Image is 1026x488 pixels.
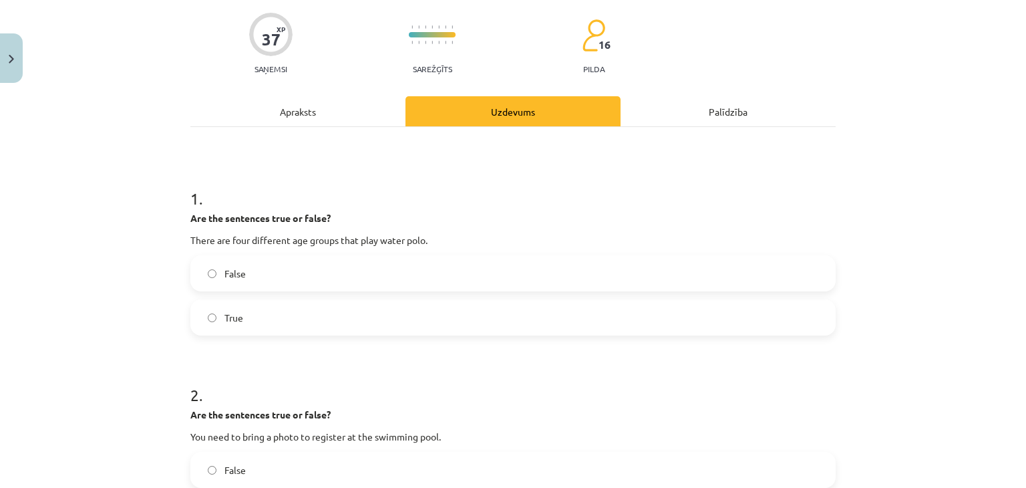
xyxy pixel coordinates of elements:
input: False [208,466,216,475]
input: True [208,314,216,322]
img: icon-short-line-57e1e144782c952c97e751825c79c345078a6d821885a25fce030b3d8c18986b.svg [411,41,413,44]
span: True [224,311,243,325]
p: Saņemsi [249,64,293,74]
img: icon-short-line-57e1e144782c952c97e751825c79c345078a6d821885a25fce030b3d8c18986b.svg [445,25,446,29]
img: icon-short-line-57e1e144782c952c97e751825c79c345078a6d821885a25fce030b3d8c18986b.svg [418,25,419,29]
h1: 1 . [190,166,836,207]
p: There are four different age groups that play water polo. [190,233,836,247]
img: icon-short-line-57e1e144782c952c97e751825c79c345078a6d821885a25fce030b3d8c18986b.svg [438,41,440,44]
p: Sarežģīts [413,64,452,74]
div: 37 [262,30,281,49]
img: icon-short-line-57e1e144782c952c97e751825c79c345078a6d821885a25fce030b3d8c18986b.svg [438,25,440,29]
img: icon-short-line-57e1e144782c952c97e751825c79c345078a6d821885a25fce030b3d8c18986b.svg [452,25,453,29]
img: icon-short-line-57e1e144782c952c97e751825c79c345078a6d821885a25fce030b3d8c18986b.svg [418,41,419,44]
div: Uzdevums [405,96,621,126]
p: You need to bring a photo to register at the swimming pool. [190,430,836,444]
h1: 2 . [190,362,836,404]
strong: Are the sentences true or false? [190,408,331,420]
img: icon-short-line-57e1e144782c952c97e751825c79c345078a6d821885a25fce030b3d8c18986b.svg [432,41,433,44]
span: False [224,267,246,281]
input: False [208,269,216,278]
span: False [224,463,246,477]
span: 16 [598,39,611,51]
img: students-c634bb4e5e11cddfef0936a35e636f08e4e9abd3cc4e673bd6f9a4125e45ecb1.svg [582,19,605,52]
img: icon-short-line-57e1e144782c952c97e751825c79c345078a6d821885a25fce030b3d8c18986b.svg [425,41,426,44]
div: Apraksts [190,96,405,126]
img: icon-short-line-57e1e144782c952c97e751825c79c345078a6d821885a25fce030b3d8c18986b.svg [411,25,413,29]
img: icon-short-line-57e1e144782c952c97e751825c79c345078a6d821885a25fce030b3d8c18986b.svg [452,41,453,44]
strong: Are the sentences true or false? [190,212,331,224]
img: icon-close-lesson-0947bae3869378f0d4975bcd49f059093ad1ed9edebbc8119c70593378902aed.svg [9,55,14,64]
img: icon-short-line-57e1e144782c952c97e751825c79c345078a6d821885a25fce030b3d8c18986b.svg [432,25,433,29]
span: XP [277,25,285,33]
img: icon-short-line-57e1e144782c952c97e751825c79c345078a6d821885a25fce030b3d8c18986b.svg [445,41,446,44]
img: icon-short-line-57e1e144782c952c97e751825c79c345078a6d821885a25fce030b3d8c18986b.svg [425,25,426,29]
div: Palīdzība [621,96,836,126]
p: pilda [583,64,605,74]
